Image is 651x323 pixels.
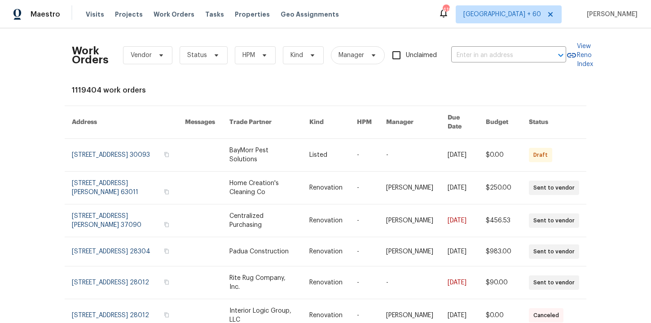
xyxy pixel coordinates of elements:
[115,10,143,19] span: Projects
[379,237,440,266] td: [PERSON_NAME]
[302,172,350,204] td: Renovation
[222,237,302,266] td: Padua Construction
[205,11,224,18] span: Tasks
[350,172,379,204] td: -
[350,266,379,299] td: -
[72,46,109,64] h2: Work Orders
[163,247,171,255] button: Copy Address
[235,10,270,19] span: Properties
[222,106,302,139] th: Trade Partner
[65,106,178,139] th: Address
[290,51,303,60] span: Kind
[163,150,171,159] button: Copy Address
[302,266,350,299] td: Renovation
[187,51,207,60] span: Status
[222,172,302,204] td: Home Creation's Cleaning Co
[583,10,638,19] span: [PERSON_NAME]
[131,51,152,60] span: Vendor
[302,204,350,237] td: Renovation
[163,278,171,286] button: Copy Address
[339,51,364,60] span: Manager
[566,42,593,69] a: View Reno Index
[222,204,302,237] td: Centralized Purchasing
[302,106,350,139] th: Kind
[222,266,302,299] td: Rite Rug Company, Inc.
[31,10,60,19] span: Maestro
[443,5,449,14] div: 419
[178,106,222,139] th: Messages
[242,51,255,60] span: HPM
[522,106,586,139] th: Status
[72,86,579,95] div: 1119404 work orders
[554,49,567,62] button: Open
[163,221,171,229] button: Copy Address
[163,188,171,196] button: Copy Address
[479,106,522,139] th: Budget
[350,204,379,237] td: -
[350,106,379,139] th: HPM
[86,10,104,19] span: Visits
[281,10,339,19] span: Geo Assignments
[379,106,440,139] th: Manager
[440,106,478,139] th: Due Date
[379,172,440,204] td: [PERSON_NAME]
[406,51,437,60] span: Unclaimed
[451,49,541,62] input: Enter in an address
[379,266,440,299] td: -
[350,237,379,266] td: -
[350,139,379,172] td: -
[463,10,541,19] span: [GEOGRAPHIC_DATA] + 60
[154,10,194,19] span: Work Orders
[379,139,440,172] td: -
[222,139,302,172] td: BayMorr Pest Solutions
[302,139,350,172] td: Listed
[302,237,350,266] td: Renovation
[163,311,171,319] button: Copy Address
[379,204,440,237] td: [PERSON_NAME]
